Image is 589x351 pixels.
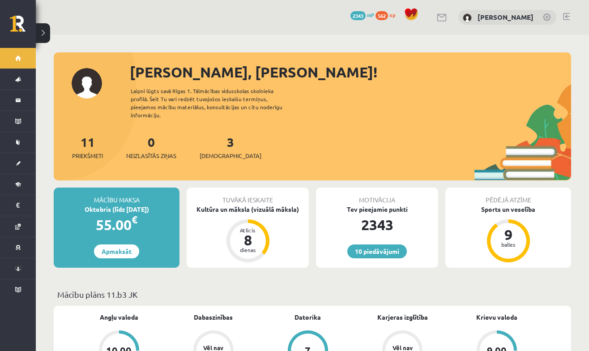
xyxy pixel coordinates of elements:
[463,13,472,22] img: Vladislava Smirnova
[476,312,517,322] a: Krievu valoda
[187,188,309,205] div: Tuvākā ieskaite
[235,227,261,233] div: Atlicis
[445,205,571,214] div: Sports un veselība
[194,312,233,322] a: Dabaszinības
[57,288,568,300] p: Mācību plāns 11.b3 JK
[294,312,321,322] a: Datorika
[187,205,309,264] a: Kultūra un māksla (vizuālā māksla) Atlicis 8 dienas
[10,16,36,38] a: Rīgas 1. Tālmācības vidusskola
[316,188,438,205] div: Motivācija
[72,134,103,160] a: 11Priekšmeti
[316,214,438,235] div: 2343
[445,205,571,264] a: Sports un veselība 9 balles
[478,13,534,21] a: [PERSON_NAME]
[131,87,298,119] div: Laipni lūgts savā Rīgas 1. Tālmācības vidusskolas skolnieka profilā. Šeit Tu vari redzēt tuvojošo...
[495,242,522,247] div: balles
[126,151,176,160] span: Neizlasītās ziņas
[445,188,571,205] div: Pēdējā atzīme
[316,205,438,214] div: Tev pieejamie punkti
[235,247,261,253] div: dienas
[54,214,179,235] div: 55.00
[350,11,374,18] a: 2343 mP
[72,151,103,160] span: Priekšmeti
[126,134,176,160] a: 0Neizlasītās ziņas
[132,213,137,226] span: €
[187,205,309,214] div: Kultūra un māksla (vizuālā māksla)
[347,244,407,258] a: 10 piedāvājumi
[389,11,395,18] span: xp
[376,11,400,18] a: 562 xp
[54,205,179,214] div: Oktobris (līdz [DATE])
[376,11,388,20] span: 562
[200,151,261,160] span: [DEMOGRAPHIC_DATA]
[367,11,374,18] span: mP
[54,188,179,205] div: Mācību maksa
[495,227,522,242] div: 9
[100,312,138,322] a: Angļu valoda
[377,312,428,322] a: Karjeras izglītība
[350,11,366,20] span: 2343
[94,244,139,258] a: Apmaksāt
[130,61,571,83] div: [PERSON_NAME], [PERSON_NAME]!
[200,134,261,160] a: 3[DEMOGRAPHIC_DATA]
[235,233,261,247] div: 8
